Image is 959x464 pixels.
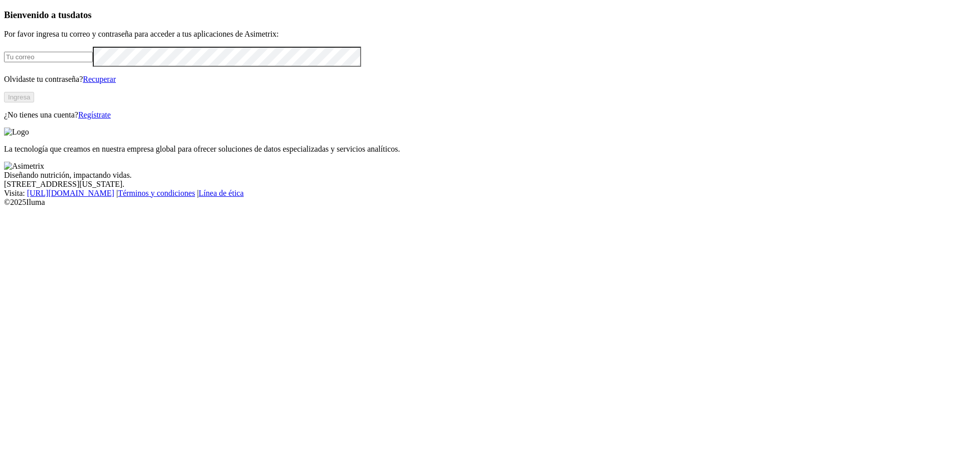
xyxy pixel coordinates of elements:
button: Ingresa [4,92,34,102]
img: Logo [4,128,29,137]
p: Por favor ingresa tu correo y contraseña para acceder a tus aplicaciones de Asimetrix: [4,30,955,39]
a: Recuperar [83,75,116,83]
a: Regístrate [78,110,111,119]
div: © 2025 Iluma [4,198,955,207]
a: Línea de ética [199,189,244,197]
div: Diseñando nutrición, impactando vidas. [4,171,955,180]
a: [URL][DOMAIN_NAME] [27,189,114,197]
span: datos [70,10,92,20]
a: Términos y condiciones [118,189,195,197]
div: [STREET_ADDRESS][US_STATE]. [4,180,955,189]
div: Visita : | | [4,189,955,198]
input: Tu correo [4,52,93,62]
img: Asimetrix [4,162,44,171]
h3: Bienvenido a tus [4,10,955,21]
p: ¿No tienes una cuenta? [4,110,955,120]
p: Olvidaste tu contraseña? [4,75,955,84]
p: La tecnología que creamos en nuestra empresa global para ofrecer soluciones de datos especializad... [4,145,955,154]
